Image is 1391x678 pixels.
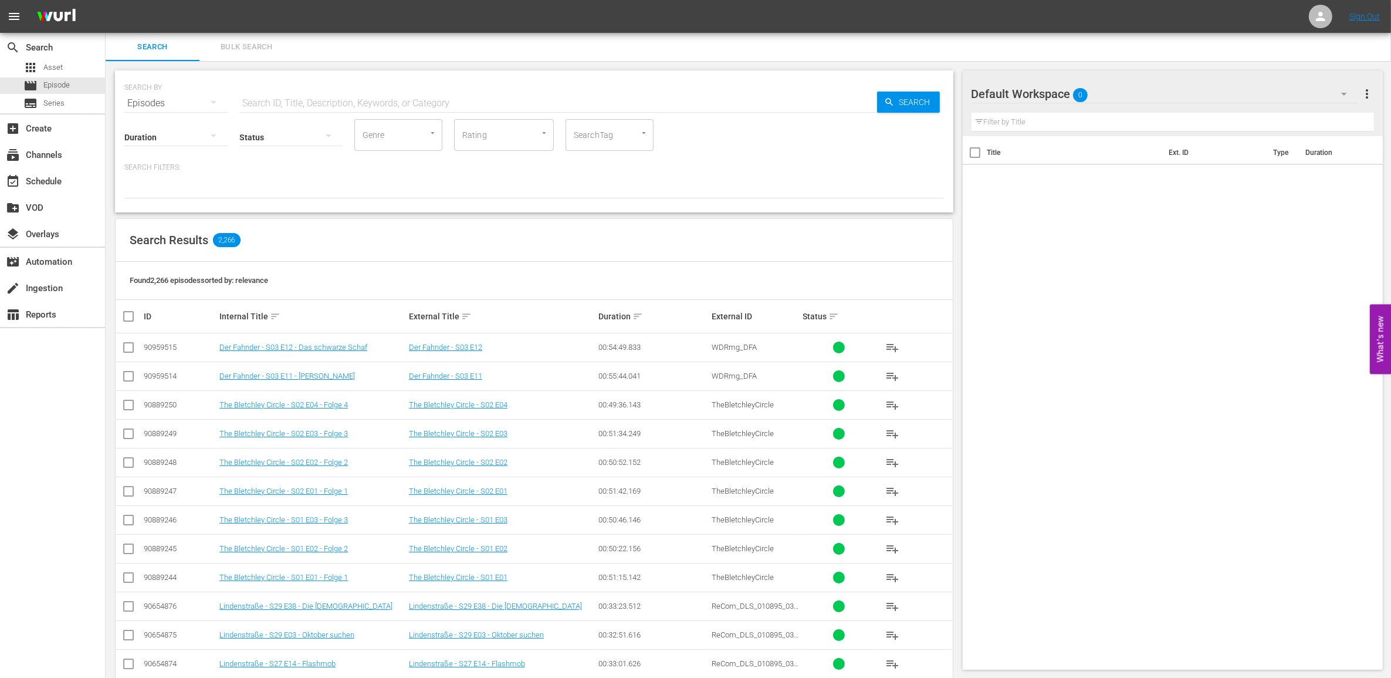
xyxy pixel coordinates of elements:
button: playlist_add [878,448,906,477]
button: playlist_add [878,420,906,448]
img: ans4CAIJ8jUAAAAAAAAAAAAAAAAAAAAAAAAgQb4GAAAAAAAAAAAAAAAAAAAAAAAAJMjXAAAAAAAAAAAAAAAAAAAAAAAAgAT5G... [28,3,84,31]
a: Lindenstraße - S27 E14 - Flashmob [409,659,525,668]
a: Lindenstraße - S29 E38 - Die [DEMOGRAPHIC_DATA] [409,602,582,610]
span: sort [270,311,280,322]
a: The Bletchley Circle - S01 E03 [409,515,507,524]
a: Der Fahnder - S03 E12 - Das schwarze Schaf [219,343,367,352]
a: Sign Out [1349,12,1380,21]
button: playlist_add [878,333,906,362]
button: playlist_add [878,391,906,419]
span: sort [461,311,472,322]
span: VOD [6,201,20,215]
span: ReCom_DLS_010895_03_27_14 [712,659,798,677]
button: playlist_add [878,650,906,678]
a: Lindenstraße - S29 E03 - Oktober suchen [409,630,544,639]
div: 90889246 [144,515,216,524]
span: menu [7,9,21,23]
span: sort [632,311,643,322]
div: 00:51:42.169 [598,487,709,495]
span: TheBletchleyCircle [712,515,774,524]
button: Search [877,92,940,113]
div: Duration [598,309,709,323]
span: playlist_add [885,369,899,383]
span: Series [23,96,38,110]
span: Search [895,92,940,113]
span: Episode [43,79,70,91]
span: sort [828,311,839,322]
a: The Bletchley Circle - S02 E01 [409,487,507,495]
div: 90959514 [144,372,216,380]
span: 0 [1073,83,1088,107]
th: Type [1266,136,1298,169]
span: TheBletchleyCircle [712,487,774,495]
div: 90889248 [144,458,216,467]
span: playlist_add [885,484,899,498]
div: 90959515 [144,343,216,352]
div: Episodes [124,87,228,120]
div: 00:32:51.616 [598,630,709,639]
button: Open [539,127,550,139]
th: Duration [1298,136,1369,169]
span: Episode [23,79,38,93]
button: Open Feedback Widget [1370,304,1391,374]
div: 00:50:46.146 [598,515,709,524]
span: playlist_add [885,542,899,556]
button: playlist_add [878,592,906,620]
span: Asset [43,62,63,73]
a: The Bletchley Circle - S02 E01 - Folge 1 [219,487,348,495]
a: Der Fahnder - S03 E12 [409,343,482,352]
div: Internal Title [219,309,405,323]
span: Schedule [6,174,20,188]
div: External Title [409,309,595,323]
a: The Bletchley Circle - S02 E02 [409,458,507,467]
span: Reports [6,308,20,322]
button: Open [638,127,649,139]
a: Lindenstraße - S29 E03 - Oktober suchen [219,630,354,639]
a: Lindenstraße - S27 E14 - Flashmob [219,659,336,668]
div: 00:33:23.512 [598,602,709,610]
span: Series [43,97,65,109]
a: The Bletchley Circle - S01 E01 [409,573,507,582]
div: 00:51:34.249 [598,429,709,438]
div: ID [144,312,216,321]
span: TheBletchleyCircle [712,458,774,467]
button: Open [427,127,438,139]
div: 90889245 [144,544,216,553]
span: Channels [6,148,20,162]
span: TheBletchleyCircle [712,400,774,409]
div: 90654875 [144,630,216,639]
div: 90654874 [144,659,216,668]
span: TheBletchleyCircle [712,573,774,582]
a: The Bletchley Circle - S01 E01 - Folge 1 [219,573,348,582]
span: Search Results [130,233,208,247]
a: The Bletchley Circle - S02 E04 - Folge 4 [219,400,348,409]
div: 90654876 [144,602,216,610]
button: playlist_add [878,621,906,649]
span: playlist_add [885,398,899,412]
a: The Bletchley Circle - S02 E03 [409,429,507,438]
button: playlist_add [878,564,906,592]
span: more_vert [1360,87,1374,101]
span: Overlays [6,227,20,241]
span: 2,266 [213,233,241,247]
a: Der Fahnder - S03 E11 [409,372,482,380]
span: playlist_add [885,427,899,441]
button: playlist_add [878,362,906,390]
a: The Bletchley Circle - S01 E02 - Folge 2 [219,544,348,553]
div: 90889250 [144,400,216,409]
div: 90889244 [144,573,216,582]
button: playlist_add [878,506,906,534]
th: Ext. ID [1162,136,1267,169]
span: Search [6,41,20,55]
span: Bulk Search [207,41,286,54]
span: Automation [6,255,20,269]
span: TheBletchleyCircle [712,429,774,438]
button: playlist_add [878,477,906,505]
span: playlist_add [885,513,899,527]
div: 00:49:36.143 [598,400,709,409]
span: playlist_add [885,657,899,671]
a: The Bletchley Circle - S02 E02 - Folge 2 [219,458,348,467]
div: 90889247 [144,487,216,495]
span: playlist_add [885,456,899,470]
span: Ingestion [6,281,20,295]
